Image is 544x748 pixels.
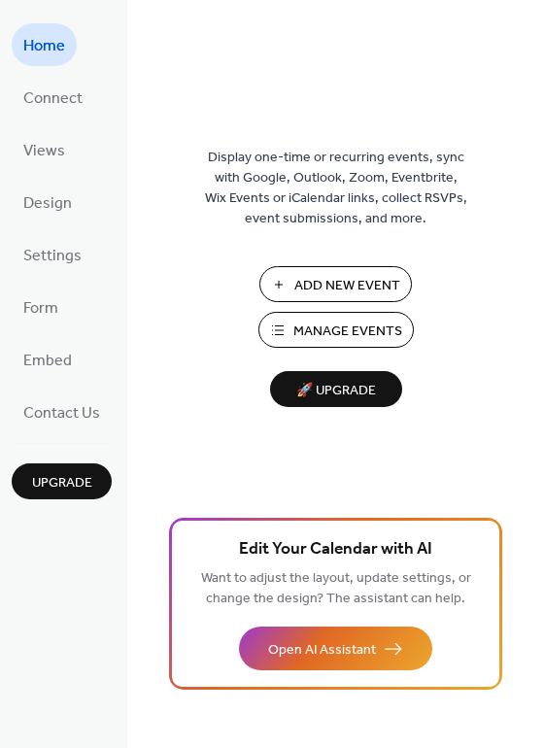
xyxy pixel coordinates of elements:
span: Edit Your Calendar with AI [239,536,432,563]
span: Contact Us [23,398,100,429]
a: Connect [12,76,94,119]
span: Connect [23,84,83,115]
button: Open AI Assistant [239,627,432,670]
a: Embed [12,338,84,381]
button: Add New Event [259,266,412,302]
button: Manage Events [258,312,414,348]
span: Embed [23,346,72,377]
a: Views [12,128,77,171]
span: Want to adjust the layout, update settings, or change the design? The assistant can help. [201,565,471,612]
span: Open AI Assistant [268,640,376,661]
a: Settings [12,233,93,276]
a: Home [12,23,77,66]
a: Contact Us [12,391,112,433]
span: Display one-time or recurring events, sync with Google, Outlook, Zoom, Eventbrite, Wix Events or ... [205,148,467,229]
span: Add New Event [294,276,400,296]
span: Settings [23,241,82,272]
a: Form [12,286,70,328]
span: Upgrade [32,473,92,493]
a: Design [12,181,84,223]
span: 🚀 Upgrade [282,378,391,404]
button: 🚀 Upgrade [270,371,402,407]
button: Upgrade [12,463,112,499]
span: Home [23,31,65,62]
span: Form [23,293,58,324]
span: Design [23,188,72,220]
span: Manage Events [293,322,402,342]
span: Views [23,136,65,167]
